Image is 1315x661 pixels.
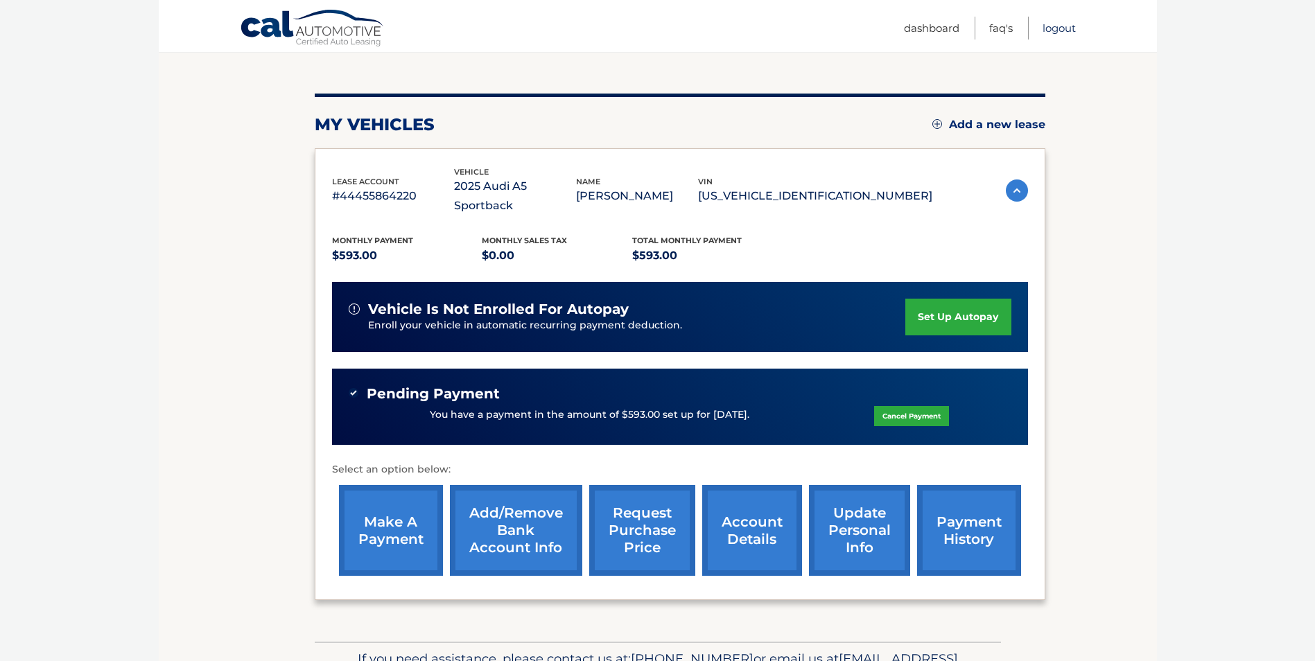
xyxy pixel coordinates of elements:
img: check-green.svg [349,388,358,398]
img: add.svg [932,119,942,129]
p: $593.00 [332,246,482,265]
p: Enroll your vehicle in automatic recurring payment deduction. [368,318,906,333]
img: accordion-active.svg [1006,179,1028,202]
span: name [576,177,600,186]
a: Add a new lease [932,118,1045,132]
span: vehicle is not enrolled for autopay [368,301,629,318]
a: make a payment [339,485,443,576]
a: Cancel Payment [874,406,949,426]
a: update personal info [809,485,910,576]
a: payment history [917,485,1021,576]
a: request purchase price [589,485,695,576]
p: $593.00 [632,246,783,265]
p: [PERSON_NAME] [576,186,698,206]
a: Dashboard [904,17,959,39]
a: FAQ's [989,17,1013,39]
img: alert-white.svg [349,303,360,315]
p: $0.00 [482,246,632,265]
a: set up autopay [905,299,1011,335]
p: Select an option below: [332,461,1028,478]
span: vehicle [454,167,489,177]
p: You have a payment in the amount of $593.00 set up for [DATE]. [430,407,749,423]
a: account details [702,485,802,576]
span: vin [698,177,713,186]
span: Pending Payment [367,385,500,403]
span: Monthly sales Tax [482,236,567,245]
p: 2025 Audi A5 Sportback [454,177,576,215]
span: Monthly Payment [332,236,413,245]
a: Logout [1043,17,1076,39]
p: [US_VEHICLE_IDENTIFICATION_NUMBER] [698,186,932,206]
p: #44455864220 [332,186,454,206]
span: lease account [332,177,399,186]
span: Total Monthly Payment [632,236,742,245]
h2: my vehicles [315,114,435,135]
a: Cal Automotive [240,9,385,49]
a: Add/Remove bank account info [450,485,582,576]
